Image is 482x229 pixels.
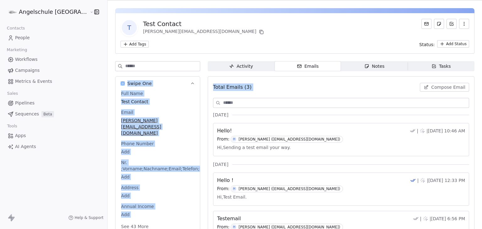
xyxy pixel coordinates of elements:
span: Add [121,193,194,199]
span: Status: [419,41,435,48]
span: Total Emails (3) [213,83,252,91]
div: | | [DATE] 6:56 PM [413,216,465,222]
button: Compose Email [420,83,469,92]
img: logo180-180.png [9,8,16,16]
div: Activity [229,63,253,70]
img: Swipe One [120,81,125,86]
div: [PERSON_NAME] ([EMAIL_ADDRESS][DOMAIN_NAME]) [238,187,340,191]
span: Phone Number [120,141,155,147]
span: Hi,Sending a test email your way. [217,143,291,152]
a: People [5,33,102,43]
button: Add Tags [120,41,149,48]
div: | | [DATE] 12:33 PM [410,177,465,184]
span: Nr. ;Vorname;Nachname;Email;Telefon;StraßE [120,159,215,172]
span: Email [120,109,135,115]
div: [PERSON_NAME] ([EMAIL_ADDRESS][DOMAIN_NAME]) [238,137,340,141]
div: | | [DATE] 10:46 AM [410,128,465,134]
span: Add [121,211,194,218]
button: Swipe OneSwipe One [115,77,200,90]
span: Testemail [217,215,241,222]
button: Add Status [437,40,469,48]
div: Tasks [431,63,451,70]
span: Angelschule [GEOGRAPHIC_DATA] [19,8,88,16]
span: Hi,Test Email. [217,192,247,202]
span: Metrics & Events [15,78,52,85]
span: AI Agents [15,143,36,150]
span: From: [217,185,229,192]
a: SequencesBeta [5,109,102,119]
span: Annual Income [120,203,155,210]
a: Campaigns [5,65,102,76]
button: Angelschule [GEOGRAPHIC_DATA] [8,7,85,17]
div: Notes [364,63,384,70]
a: Help & Support [68,215,104,220]
div: H [233,186,235,191]
span: Help & Support [75,215,104,220]
a: AI Agents [5,141,102,152]
span: Hello! [217,127,232,135]
span: Compose Email [431,84,465,90]
span: [DATE] [213,112,228,118]
a: Pipelines [5,98,102,108]
span: Beta [41,111,54,117]
span: Address [120,184,140,191]
span: Workflows [15,56,38,63]
span: Campaigns [15,67,40,74]
a: Apps [5,130,102,141]
span: Pipelines [15,100,35,106]
a: Workflows [5,54,102,65]
span: [PERSON_NAME][EMAIL_ADDRESS][DOMAIN_NAME] [121,117,194,136]
span: Hello ! [217,177,233,184]
span: Swipe One [127,80,152,87]
span: Full Name [120,90,144,97]
span: Marketing [4,45,30,55]
span: Sequences [15,111,39,117]
span: Sales [4,89,21,98]
div: [PERSON_NAME][EMAIL_ADDRESS][DOMAIN_NAME] [143,28,265,36]
span: Test Contact [121,99,194,105]
span: Contacts [4,24,28,33]
a: Metrics & Events [5,76,102,87]
span: Add [121,149,194,155]
span: [DATE] [213,161,228,168]
div: H [233,137,235,142]
span: T [122,20,137,35]
span: Apps [15,132,26,139]
span: People [15,35,30,41]
span: Add [121,174,194,180]
span: From: [217,136,229,143]
div: Test Contact [143,19,265,28]
span: Tools [4,121,20,131]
